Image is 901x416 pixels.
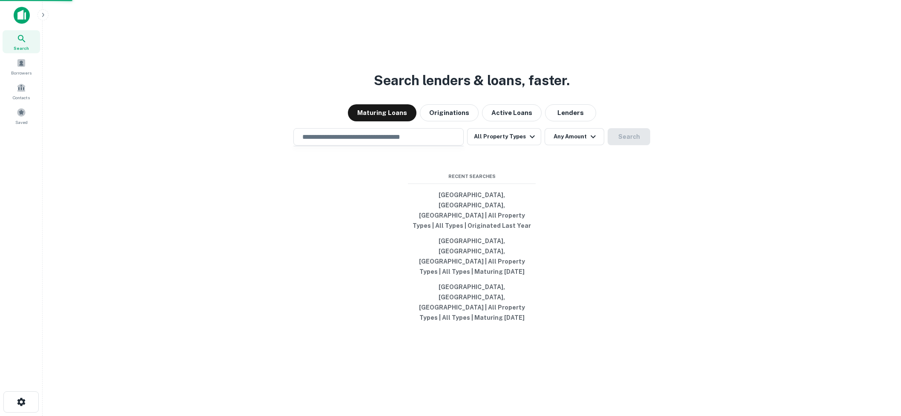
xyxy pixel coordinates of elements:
[420,104,479,121] button: Originations
[3,55,40,78] a: Borrowers
[3,104,40,127] a: Saved
[408,279,536,325] button: [GEOGRAPHIC_DATA], [GEOGRAPHIC_DATA], [GEOGRAPHIC_DATA] | All Property Types | All Types | Maturi...
[408,233,536,279] button: [GEOGRAPHIC_DATA], [GEOGRAPHIC_DATA], [GEOGRAPHIC_DATA] | All Property Types | All Types | Maturi...
[11,69,32,76] span: Borrowers
[408,187,536,233] button: [GEOGRAPHIC_DATA], [GEOGRAPHIC_DATA], [GEOGRAPHIC_DATA] | All Property Types | All Types | Origin...
[15,119,28,126] span: Saved
[467,128,541,145] button: All Property Types
[14,7,30,24] img: capitalize-icon.png
[545,128,604,145] button: Any Amount
[858,348,901,389] iframe: Chat Widget
[3,80,40,103] a: Contacts
[545,104,596,121] button: Lenders
[13,94,30,101] span: Contacts
[14,45,29,52] span: Search
[3,30,40,53] a: Search
[408,173,536,180] span: Recent Searches
[482,104,542,121] button: Active Loans
[348,104,416,121] button: Maturing Loans
[374,70,570,91] h3: Search lenders & loans, faster.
